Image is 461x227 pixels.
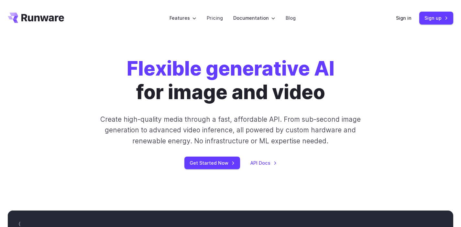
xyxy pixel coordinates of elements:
[250,159,277,167] a: API Docs
[170,14,196,22] label: Features
[286,14,296,22] a: Blog
[419,12,453,24] a: Sign up
[88,114,373,146] p: Create high-quality media through a fast, affordable API. From sub-second image generation to adv...
[8,13,64,23] a: Go to /
[233,14,275,22] label: Documentation
[127,57,335,104] h1: for image and video
[127,57,335,80] strong: Flexible generative AI
[396,14,412,22] a: Sign in
[184,157,240,169] a: Get Started Now
[207,14,223,22] a: Pricing
[18,221,21,227] span: {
